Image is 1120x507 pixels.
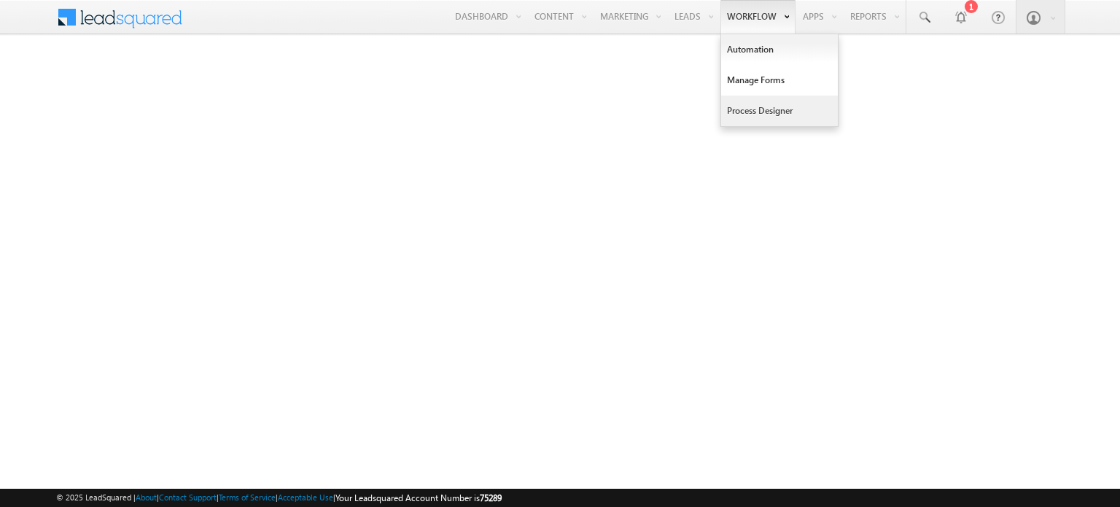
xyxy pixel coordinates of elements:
[721,96,838,126] a: Process Designer
[159,492,217,502] a: Contact Support
[721,65,838,96] a: Manage Forms
[219,492,276,502] a: Terms of Service
[335,492,502,503] span: Your Leadsquared Account Number is
[480,492,502,503] span: 75289
[721,34,838,65] a: Automation
[278,492,333,502] a: Acceptable Use
[56,491,502,505] span: © 2025 LeadSquared | | | | |
[136,492,157,502] a: About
